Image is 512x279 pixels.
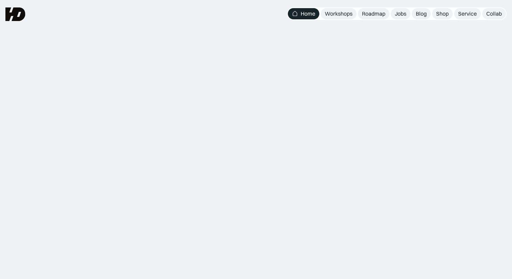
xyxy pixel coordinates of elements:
[358,8,389,19] a: Roadmap
[325,10,353,17] div: Workshops
[391,8,410,19] a: Jobs
[436,10,449,17] div: Shop
[301,10,315,17] div: Home
[412,8,431,19] a: Blog
[288,8,319,19] a: Home
[482,8,506,19] a: Collab
[486,10,502,17] div: Collab
[454,8,481,19] a: Service
[321,8,357,19] a: Workshops
[432,8,453,19] a: Shop
[395,10,406,17] div: Jobs
[416,10,427,17] div: Blog
[458,10,477,17] div: Service
[362,10,385,17] div: Roadmap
